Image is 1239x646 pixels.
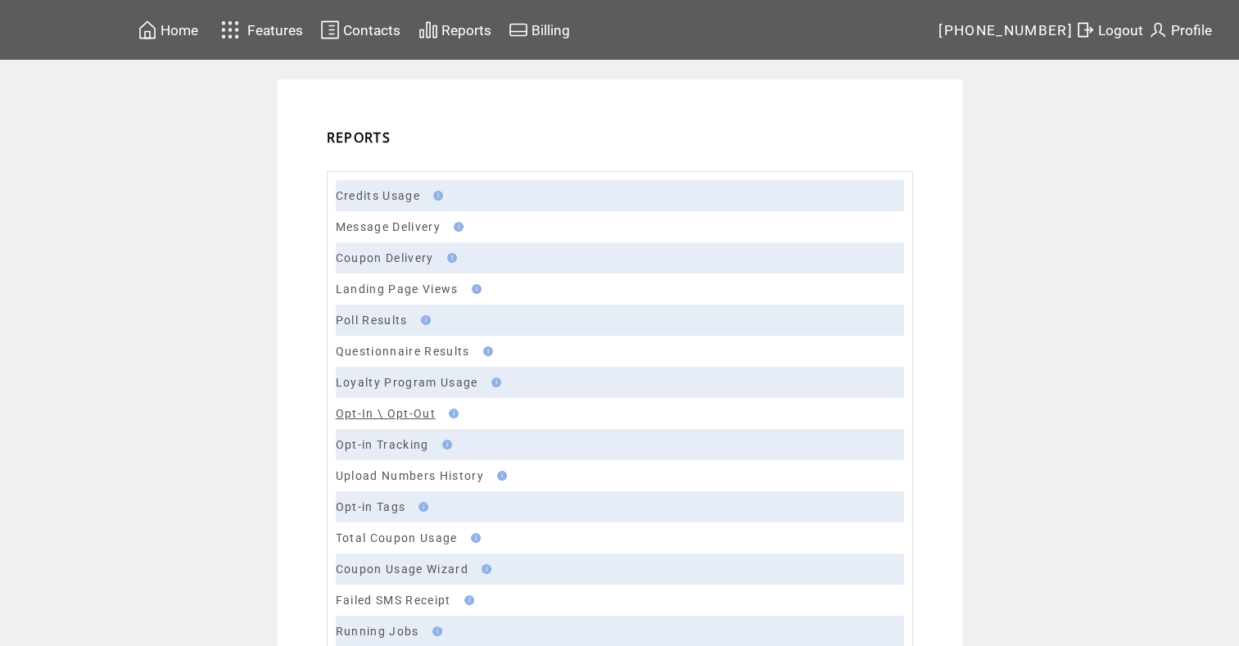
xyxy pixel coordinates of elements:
[336,189,420,202] a: Credits Usage
[442,253,457,263] img: help.gif
[336,562,468,576] a: Coupon Usage Wizard
[336,282,459,296] a: Landing Page Views
[444,409,459,418] img: help.gif
[320,20,340,40] img: contacts.svg
[459,595,474,605] img: help.gif
[418,20,438,40] img: chart.svg
[427,626,442,636] img: help.gif
[509,20,528,40] img: creidtcard.svg
[1075,20,1095,40] img: exit.svg
[1146,17,1214,43] a: Profile
[336,314,408,327] a: Poll Results
[506,17,572,43] a: Billing
[336,469,484,482] a: Upload Numbers History
[216,16,245,43] img: features.svg
[336,594,451,607] a: Failed SMS Receipt
[336,220,441,233] a: Message Delivery
[327,129,391,147] span: REPORTS
[247,22,303,38] span: Features
[414,502,428,512] img: help.gif
[318,17,403,43] a: Contacts
[336,500,406,513] a: Opt-in Tags
[135,17,201,43] a: Home
[466,533,481,543] img: help.gif
[416,315,431,325] img: help.gif
[486,377,501,387] img: help.gif
[477,564,491,574] img: help.gif
[161,22,198,38] span: Home
[336,376,478,389] a: Loyalty Program Usage
[336,531,458,544] a: Total Coupon Usage
[1098,22,1143,38] span: Logout
[336,345,470,358] a: Questionnaire Results
[1073,17,1146,43] a: Logout
[336,407,436,420] a: Opt-In \ Opt-Out
[441,22,491,38] span: Reports
[1148,20,1168,40] img: profile.svg
[531,22,570,38] span: Billing
[336,438,429,451] a: Opt-in Tracking
[492,471,507,481] img: help.gif
[416,17,494,43] a: Reports
[138,20,157,40] img: home.svg
[336,251,434,264] a: Coupon Delivery
[343,22,400,38] span: Contacts
[938,22,1073,38] span: [PHONE_NUMBER]
[467,284,482,294] img: help.gif
[214,14,306,46] a: Features
[336,625,419,638] a: Running Jobs
[1171,22,1212,38] span: Profile
[428,191,443,201] img: help.gif
[449,222,463,232] img: help.gif
[437,440,452,449] img: help.gif
[478,346,493,356] img: help.gif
